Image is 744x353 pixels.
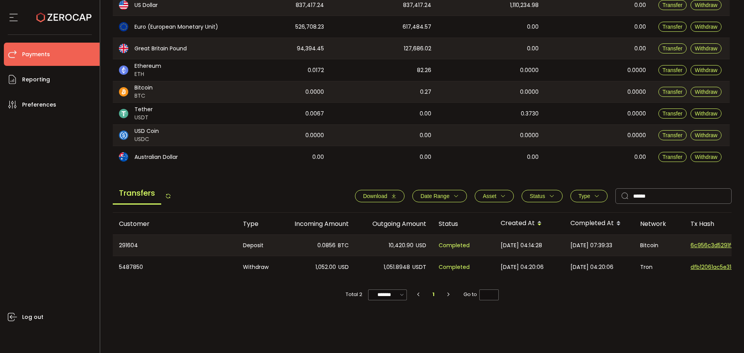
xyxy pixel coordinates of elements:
[695,89,717,95] span: Withdraw
[695,67,717,73] span: Withdraw
[355,219,432,228] div: Outgoing Amount
[363,193,387,199] span: Download
[416,241,426,250] span: USD
[705,316,744,353] iframe: Chat Widget
[564,217,634,230] div: Completed At
[346,289,362,300] span: Total 2
[417,66,431,75] span: 82.26
[570,241,612,250] span: [DATE] 07:39:33
[134,1,158,9] span: US Dollar
[389,241,413,250] span: 10,420.90
[119,0,128,10] img: usd_portfolio.svg
[663,24,683,30] span: Transfer
[305,109,324,118] span: 0.0067
[403,22,431,31] span: 617,484.57
[134,62,161,70] span: Ethereum
[658,130,687,140] button: Transfer
[237,256,277,278] div: Withdraw
[412,190,467,202] button: Date Range
[295,22,324,31] span: 526,708.23
[634,22,646,31] span: 0.00
[134,105,153,114] span: Tether
[420,153,431,162] span: 0.00
[663,132,683,138] span: Transfer
[695,2,717,8] span: Withdraw
[134,84,153,92] span: Bitcoin
[22,49,50,60] span: Payments
[113,219,237,228] div: Customer
[305,131,324,140] span: 0.0000
[427,289,441,300] li: 1
[695,24,717,30] span: Withdraw
[695,45,717,52] span: Withdraw
[439,241,470,250] span: Completed
[420,193,449,199] span: Date Range
[237,235,277,256] div: Deposit
[579,193,590,199] span: Type
[403,1,431,10] span: 837,417.24
[691,108,722,119] button: Withdraw
[501,263,544,272] span: [DATE] 04:20:06
[634,1,646,10] span: 0.00
[308,66,324,75] span: 0.0172
[658,152,687,162] button: Transfer
[527,44,539,53] span: 0.00
[384,263,410,272] span: 1,051.8948
[22,312,43,323] span: Log out
[691,152,722,162] button: Withdraw
[510,1,539,10] span: 1,110,234.98
[658,22,687,32] button: Transfer
[520,131,539,140] span: 0.0000
[277,219,355,228] div: Incoming Amount
[305,88,324,96] span: 0.0000
[134,92,153,100] span: BTC
[315,263,336,272] span: 1,052.00
[663,67,683,73] span: Transfer
[634,235,684,256] div: Bitcoin
[119,44,128,53] img: gbp_portfolio.svg
[119,152,128,162] img: aud_portfolio.svg
[297,44,324,53] span: 94,394.45
[501,241,542,250] span: [DATE] 04:14:28
[658,43,687,53] button: Transfer
[658,65,687,75] button: Transfer
[296,1,324,10] span: 837,417.24
[691,43,722,53] button: Withdraw
[113,183,161,205] span: Transfers
[570,190,608,202] button: Type
[134,45,187,53] span: Great Britain Pound
[663,110,683,117] span: Transfer
[522,190,563,202] button: Status
[627,109,646,118] span: 0.0000
[695,110,717,117] span: Withdraw
[695,132,717,138] span: Withdraw
[420,88,431,96] span: 0.27
[119,65,128,75] img: eth_portfolio.svg
[634,44,646,53] span: 0.00
[338,241,349,250] span: BTC
[113,235,237,256] div: 291604
[134,23,218,31] span: Euro (European Monetary Unit)
[439,263,470,272] span: Completed
[463,289,499,300] span: Go to
[412,263,426,272] span: USDT
[22,74,50,85] span: Reporting
[658,108,687,119] button: Transfer
[527,153,539,162] span: 0.00
[627,131,646,140] span: 0.0000
[663,45,683,52] span: Transfer
[134,114,153,122] span: USDT
[634,219,684,228] div: Network
[521,109,539,118] span: 0.3730
[527,22,539,31] span: 0.00
[663,2,683,8] span: Transfer
[627,88,646,96] span: 0.0000
[627,66,646,75] span: 0.0000
[432,219,494,228] div: Status
[134,153,178,161] span: Australian Dollar
[420,131,431,140] span: 0.00
[530,193,545,199] span: Status
[663,154,683,160] span: Transfer
[134,127,159,135] span: USD Coin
